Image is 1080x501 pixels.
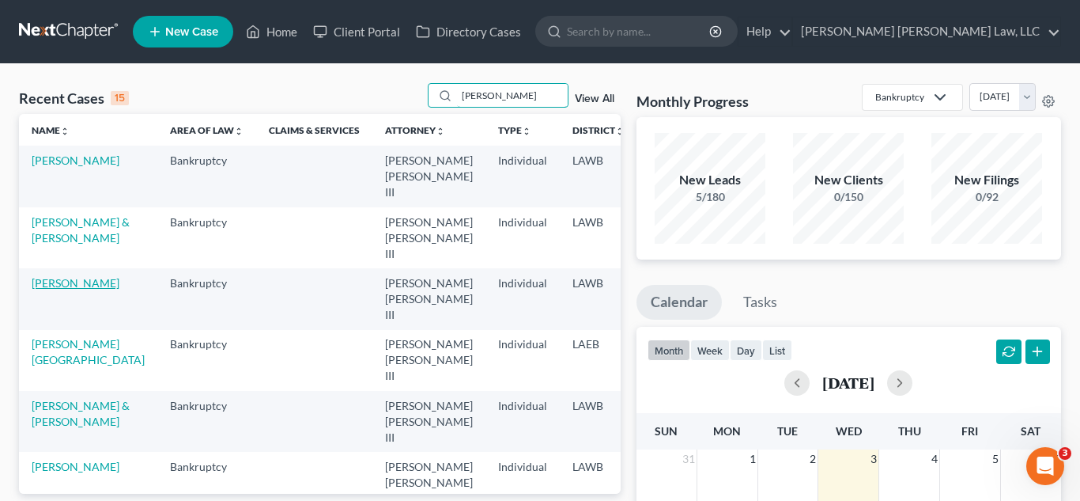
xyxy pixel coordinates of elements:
i: unfold_more [615,127,625,136]
a: [PERSON_NAME] [32,154,119,167]
a: View All [575,93,614,104]
a: [PERSON_NAME] [32,460,119,473]
td: [PERSON_NAME] [PERSON_NAME] III [372,146,485,207]
td: Individual [485,330,560,391]
a: Help [738,17,791,46]
span: 4 [930,450,939,469]
i: unfold_more [234,127,244,136]
a: [PERSON_NAME] [PERSON_NAME] Law, LLC [793,17,1060,46]
a: Nameunfold_more [32,124,70,136]
a: Districtunfold_more [572,124,625,136]
span: Sat [1021,424,1040,438]
td: LAWB [560,207,637,268]
a: Home [238,17,305,46]
td: Bankruptcy [157,207,256,268]
i: unfold_more [436,127,445,136]
a: [PERSON_NAME][GEOGRAPHIC_DATA] [32,337,145,366]
a: Calendar [636,285,722,320]
td: LAEB [560,330,637,391]
td: [PERSON_NAME] [PERSON_NAME] III [372,330,485,391]
div: New Leads [655,171,765,189]
td: Individual [485,268,560,329]
td: [PERSON_NAME] [PERSON_NAME] III [372,391,485,452]
span: 2 [808,450,818,469]
td: LAWB [560,268,637,329]
a: [PERSON_NAME] & [PERSON_NAME] [32,215,130,245]
a: Client Portal [305,17,408,46]
div: New Filings [931,171,1042,189]
td: Individual [485,207,560,268]
div: 0/150 [793,189,904,205]
div: 5/180 [655,189,765,205]
button: list [762,340,792,361]
span: 5 [991,450,1000,469]
a: Directory Cases [408,17,529,46]
td: Individual [485,391,560,452]
span: 1 [748,450,757,469]
div: 0/92 [931,189,1042,205]
td: Bankruptcy [157,268,256,329]
span: Tue [777,424,798,438]
span: 3 [1059,447,1071,460]
span: 31 [681,450,697,469]
span: 3 [869,450,878,469]
input: Search by name... [567,17,712,46]
span: Thu [898,424,921,438]
a: Typeunfold_more [498,124,531,136]
td: LAWB [560,146,637,207]
td: Bankruptcy [157,330,256,391]
td: Bankruptcy [157,391,256,452]
td: Bankruptcy [157,146,256,207]
th: Claims & Services [256,114,372,146]
i: unfold_more [60,127,70,136]
span: Fri [961,424,978,438]
td: [PERSON_NAME] [PERSON_NAME] III [372,207,485,268]
div: 15 [111,91,129,105]
td: Individual [485,146,560,207]
button: month [648,340,690,361]
h3: Monthly Progress [636,92,749,111]
span: Wed [836,424,862,438]
span: Sun [655,424,678,438]
i: unfold_more [522,127,531,136]
span: New Case [165,26,218,38]
a: Attorneyunfold_more [385,124,445,136]
button: day [730,340,762,361]
h2: [DATE] [822,374,874,391]
a: [PERSON_NAME] [32,276,119,290]
input: Search by name... [457,84,568,107]
a: [PERSON_NAME] & [PERSON_NAME] [32,399,130,428]
td: [PERSON_NAME] [PERSON_NAME] III [372,268,485,329]
div: Recent Cases [19,89,129,108]
div: New Clients [793,171,904,189]
iframe: Intercom live chat [1026,447,1064,485]
span: Mon [713,424,741,438]
button: week [690,340,730,361]
a: Area of Lawunfold_more [170,124,244,136]
div: Bankruptcy [875,90,924,104]
a: Tasks [729,285,791,320]
td: LAWB [560,391,637,452]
